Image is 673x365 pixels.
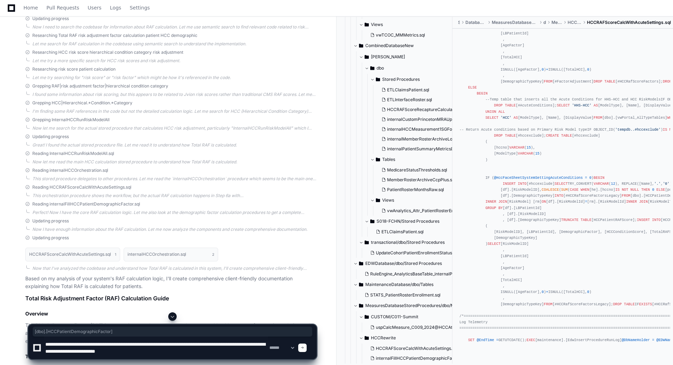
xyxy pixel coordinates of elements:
span: PatientRosterMonthsRaw.sql [387,187,444,193]
div: Now I have enough information about the RAF calculation. Let me now analyze the components and cr... [32,227,316,232]
button: PatientRosterMonthsRaw.sql [379,185,471,195]
span: Updating progress [32,218,69,224]
div: This orchestration procedure shows the workflow, but the actual RAF calculation happens in Step 6... [32,193,316,198]
span: Reading internalFillHCCPatientDemographicFactor.sql [32,201,140,207]
svg: Directory [359,301,363,310]
span: 0 [652,188,654,192]
div: I'm finding some RAF references in the code but not the detailed calculation logic. Let me search... [32,109,316,114]
button: HCCRAFScoreRecaptureCalculation.sql [379,105,477,115]
span: RuleEngine_AnalyticsBaseTable_internalPatientSummaryMetrics.sql [370,271,505,277]
span: [PERSON_NAME] [371,54,405,60]
h1: HCCRAFScoreCalcWithAcuteSettings.sql [29,252,111,256]
span: IS [663,128,667,132]
span: TABLE [624,302,635,306]
span: 'HCC' [501,116,511,120]
span: DROP [663,79,672,84]
span: '0' [663,182,669,186]
span: MaintenanceDatabase/dbo/Tables [365,282,433,287]
p: Based on my analysis of your system's RAF calculation logic, I'll create comprehensive client-fri... [25,275,316,291]
span: = [585,176,587,180]
span: FROM [622,194,630,198]
div: Perfect! Now I have the core RAF calculation logic. Let me also look at the demographic factor ca... [32,210,316,215]
svg: Directory [370,217,374,226]
span: Grepping HCC|Hierarchical.*Condition.*Category [32,100,132,106]
span: TRUNCATE [561,218,579,222]
span: internalMemberRosterArchiveLoad.sql [387,136,464,142]
span: ETLClaimsPatient.sql [387,87,429,93]
span: COALESCE [542,188,559,192]
h2: Overview [25,310,316,317]
button: internalHCCOrchestration.sql2 [124,248,218,261]
span: TABLE [505,103,516,107]
button: MedicareStatusThresholds.sql [379,165,471,175]
span: ETLInterfaceRoster.sql [387,97,432,103]
span: + [546,290,548,294]
span: Stored Procedures [382,77,420,82]
button: STATS_PatientRosterEnrollment.sql [362,290,454,300]
span: MemberRosterArchiveCcpPlus.sql [387,177,456,183]
button: Views [370,195,475,206]
span: Views [382,197,394,203]
div: Now let me read the main HCC calculation stored procedure to understand how Total RAF is calculated. [32,159,316,165]
button: ETLClaimsPatient.sql [373,227,465,237]
span: SELECT [488,242,501,246]
span: 0 [589,176,592,180]
span: GROUP [485,206,496,210]
span: INNER [626,200,637,204]
span: CASE [570,188,579,192]
span: Settings [130,6,150,10]
span: SELECT [555,182,568,186]
span: WHEN [581,188,589,192]
button: Views [359,19,458,30]
div: Now let me search for the actual stored procedure that calculates HCC risk adjustment, particular... [32,125,316,131]
span: TABLE [581,218,592,222]
span: FROM [544,79,553,84]
span: INSERT INTO [637,218,661,222]
span: MeasuresDatabaseStoredProcedures/dbo/Measures [365,303,458,308]
button: internalHCCMeasurement1SGForHccPatHistory.sql [379,124,477,134]
h1: Total Risk Adjustment Factor (RAF) Calculation Guide [25,294,316,302]
button: CUSTOM/C011-Summit [359,311,464,322]
span: BEGIN [477,91,488,96]
span: 'HHS-HCC' [572,103,591,107]
button: internalMemberRosterArchiveLoad.sql [379,134,477,144]
span: DROP [613,302,622,306]
span: ON [542,200,546,204]
div: Now that I've analyzed the codebase and understand how Total RAF is calculated in this system, I'... [32,266,316,271]
svg: Directory [365,20,369,29]
span: Updating progress [32,16,69,21]
div: Let me search for RAF calculation in the codebase using semantic search to understand the impleme... [32,41,316,47]
span: HCCRewrite [568,20,581,25]
span: vwTCOC_MMMetrics.sql [376,32,425,38]
span: SELECT [485,116,498,120]
span: BEGIN [594,176,605,180]
span: STATS_PatientRosterEnrollment.sql [370,292,440,298]
span: 'tempdb..#hccexclude' [615,128,661,132]
div: I found some information about risk scoring, but this appears to be related to Jvion risk scores ... [32,92,316,97]
span: S018-FCHN/Stored Procedures [377,219,439,224]
span: CombinedDatabaseNew [365,43,414,48]
span: ALL [498,110,505,114]
span: 15 [535,151,540,156]
span: NOT NULL [622,188,639,192]
svg: Directory [359,280,363,289]
span: SUM [561,188,568,192]
span: AS [594,103,598,107]
span: Grepping RAF|risk adjustment factor|hierarchical condition category [32,83,168,89]
span: Logs [110,6,121,10]
span: '.' [654,182,661,186]
span: INNER [485,200,496,204]
button: ETLClaimsPatient.sql [379,85,477,95]
div: Great! I found the actual stored procedure file. Let me read it to understand how Total RAF is ca... [32,142,316,148]
span: 15 [527,145,531,150]
span: UpdateCohortPatientEnrollmentStatus.sql [376,250,459,256]
button: [PERSON_NAME] [359,51,464,63]
span: 0 [587,290,589,294]
span: DROP [494,103,503,107]
span: DatabaseProjects [465,20,486,25]
button: vwAnalytics_Attr_PatientRosterEnrollment.sql [379,206,477,216]
svg: Directory [365,53,369,61]
span: TABLE [505,133,516,138]
span: internalPatientSummaryMetricsDualStatus.sql [387,146,479,152]
span: ELSE [468,85,477,90]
